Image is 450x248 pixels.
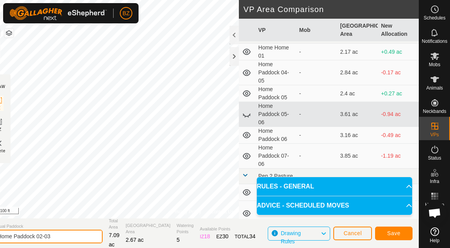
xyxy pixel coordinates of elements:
td: 3.61 ac [337,102,378,127]
div: - [299,48,334,56]
button: Save [375,227,413,240]
td: +0.27 ac [378,85,419,102]
span: Heatmap [425,202,444,207]
div: - [299,131,334,139]
span: VPs [430,132,439,137]
span: Save [387,230,400,236]
div: - [299,152,334,160]
div: IZ [200,232,210,241]
td: 2.4 ac [337,85,378,102]
td: Home Paddock 07 [255,184,296,201]
td: Home Paddock 06 [255,127,296,144]
td: Home Paddock 05-06 [255,102,296,127]
a: Privacy Policy [172,208,201,215]
span: Infra [430,179,439,184]
span: Animals [426,86,443,90]
div: - [299,90,334,98]
span: Neckbands [423,109,446,114]
span: 34 [249,233,256,239]
h2: VP Area Comparison [244,5,419,14]
button: Cancel [333,227,372,240]
td: 2.17 ac [337,44,378,60]
td: Home Paddock 07-08 [255,201,296,226]
span: 7.09 ac [109,232,119,248]
p-accordion-header: ADVICE - SCHEDULED MOVES [257,196,412,215]
td: Home Paddock 07-06 [255,144,296,169]
th: Mob [296,19,337,42]
button: Map Layers [4,28,14,38]
span: BZ [123,9,130,18]
a: Help [419,224,450,246]
span: Help [430,238,439,243]
span: Cancel [343,230,362,236]
span: Available Points [200,226,255,232]
span: Schedules [423,16,445,20]
span: Total Area [109,218,119,230]
span: 30 [222,233,229,239]
span: Mobs [429,62,440,67]
span: [GEOGRAPHIC_DATA] Area [126,222,171,235]
span: ADVICE - SCHEDULED MOVES [257,201,349,210]
td: -0.17 ac [378,60,419,85]
td: -0.49 ac [378,127,419,144]
td: Home Paddock 05 [255,85,296,102]
th: VP [255,19,296,42]
img: Gallagher Logo [9,6,107,20]
td: -1.19 ac [378,144,419,169]
div: Open chat [423,201,446,225]
td: 2.84 ac [337,60,378,85]
td: Home Paddock 04-05 [255,60,296,85]
td: +0.49 ac [378,44,419,60]
span: Status [428,156,441,160]
span: 18 [204,233,210,239]
div: - [299,110,334,118]
td: Home Home 01 [255,44,296,60]
span: 2.67 ac [126,237,144,243]
td: 3.85 ac [337,144,378,169]
th: [GEOGRAPHIC_DATA] Area [337,19,378,42]
th: New Allocation [378,19,419,42]
div: EZ [216,232,228,241]
td: 3.16 ac [337,127,378,144]
span: RULES - GENERAL [257,182,314,191]
div: - [299,69,334,77]
span: Notifications [422,39,447,44]
div: TOTAL [235,232,255,241]
a: Contact Us [211,208,234,215]
span: 5 [177,237,180,243]
td: -0.94 ac [378,102,419,127]
span: Drawing Rules [281,230,301,244]
span: Pen 2 Pasture [258,173,293,179]
span: Watering Points [177,222,194,235]
p-accordion-header: RULES - GENERAL [257,177,412,196]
